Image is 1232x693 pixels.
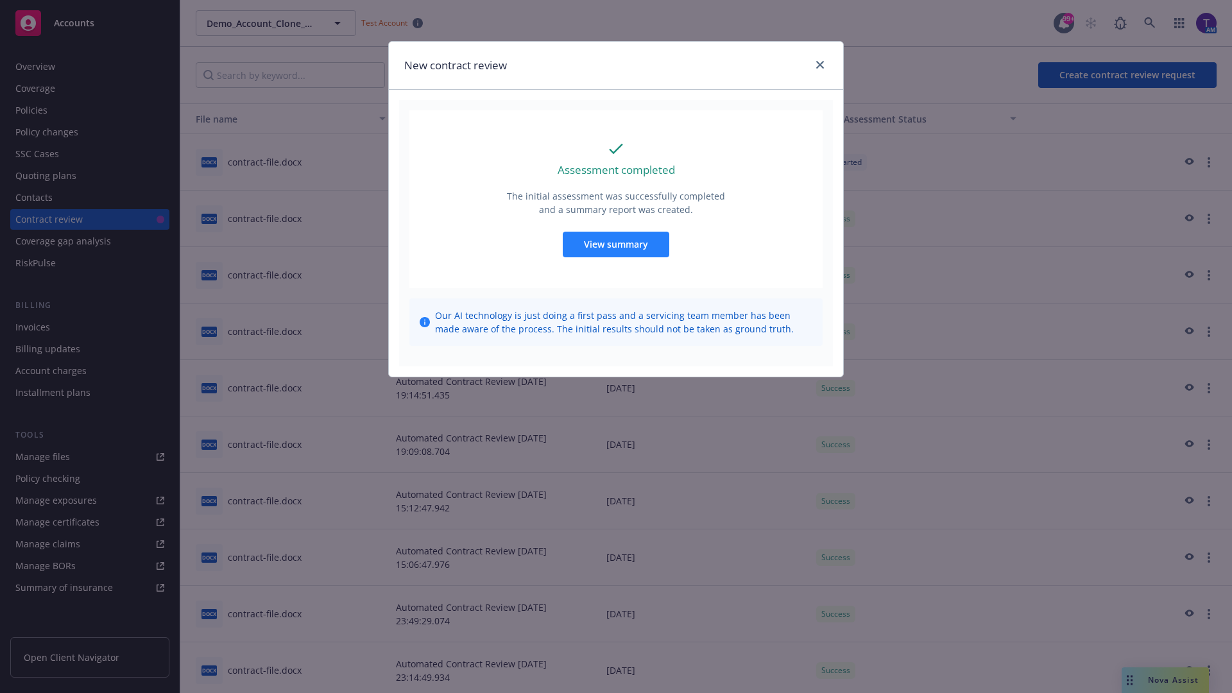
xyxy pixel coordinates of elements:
p: Assessment completed [558,162,675,178]
span: View summary [584,238,648,250]
button: View summary [563,232,669,257]
p: The initial assessment was successfully completed and a summary report was created. [506,189,726,216]
span: Our AI technology is just doing a first pass and a servicing team member has been made aware of t... [435,309,812,336]
h1: New contract review [404,57,507,74]
a: close [812,57,828,73]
